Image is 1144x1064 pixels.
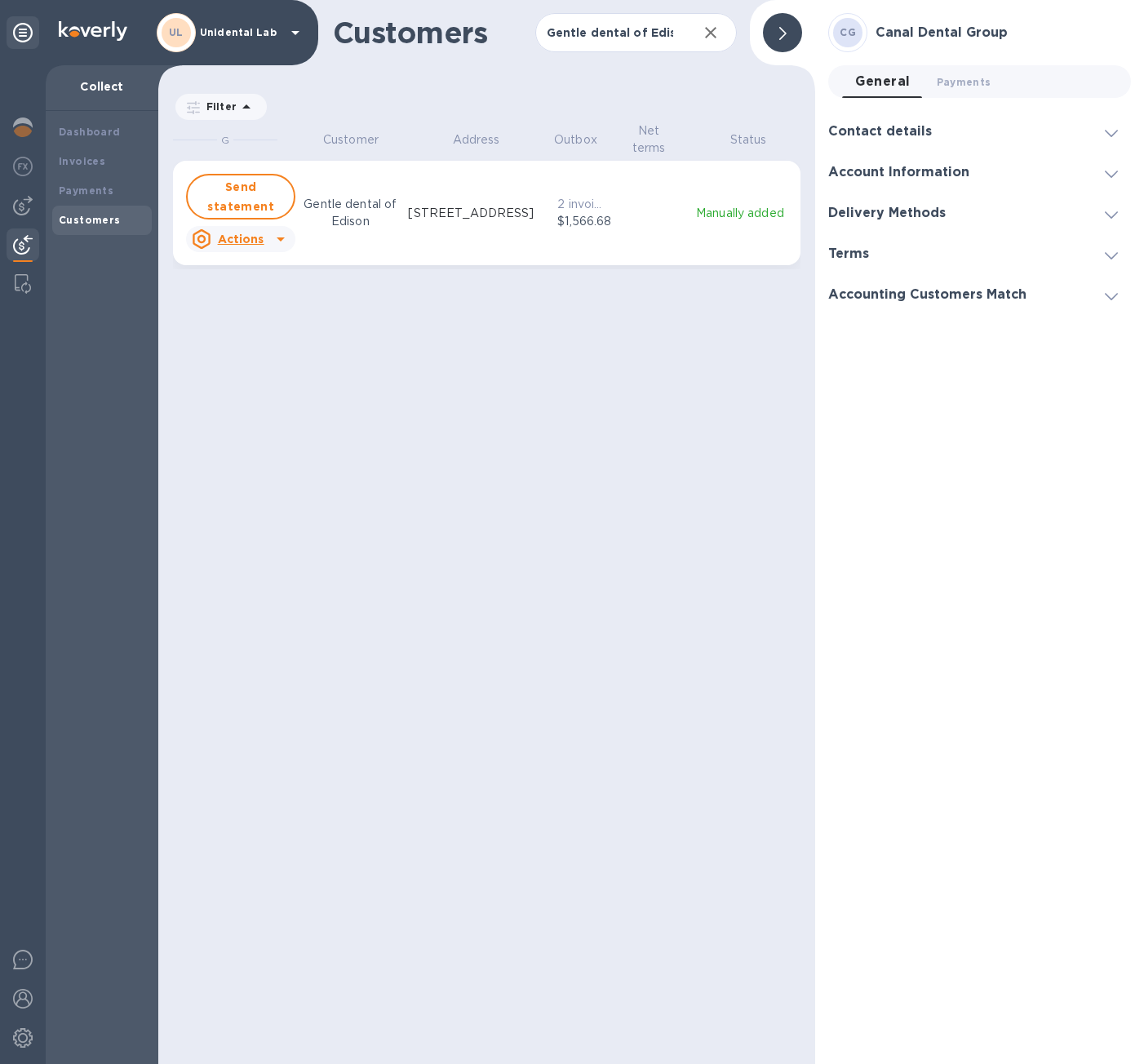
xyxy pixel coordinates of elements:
[937,73,991,91] span: Payments
[13,157,33,176] img: Foreign exchange
[295,196,405,230] p: Gentle dental of Edison
[690,205,791,222] p: Manually added
[173,122,815,1064] div: grid
[623,122,675,157] p: Net terms
[200,27,282,38] p: Unidental Lab
[59,155,105,167] b: Invoices
[855,70,910,93] span: General
[840,26,856,38] b: CG
[828,206,946,221] h3: Delivery Methods
[557,196,601,213] p: 2 invoices
[59,126,121,138] b: Dashboard
[828,287,1026,303] h3: Accounting Customers Match
[424,131,529,149] p: Address
[221,134,229,146] span: G
[696,131,800,149] p: Status
[557,213,601,230] p: $1,566.68
[299,131,403,149] p: Customer
[186,174,295,219] button: Send statement
[59,78,145,95] p: Collect
[876,25,1131,41] h3: Canal Dental Group
[333,16,535,50] h1: Customers
[200,100,237,113] p: Filter
[7,16,39,49] div: Unpin categories
[59,21,127,41] img: Logo
[828,124,932,140] h3: Contact details
[169,26,184,38] b: UL
[59,184,113,197] b: Payments
[828,165,969,180] h3: Account Information
[201,177,281,216] span: Send statement
[549,131,601,149] p: Outbox
[408,205,534,222] p: [STREET_ADDRESS]
[828,246,869,262] h3: Terms
[173,161,800,265] button: Send statementActionsGentle dental of Edison[STREET_ADDRESS]2 invoices$1,566.68Manually added
[218,233,264,246] u: Actions
[59,214,121,226] b: Customers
